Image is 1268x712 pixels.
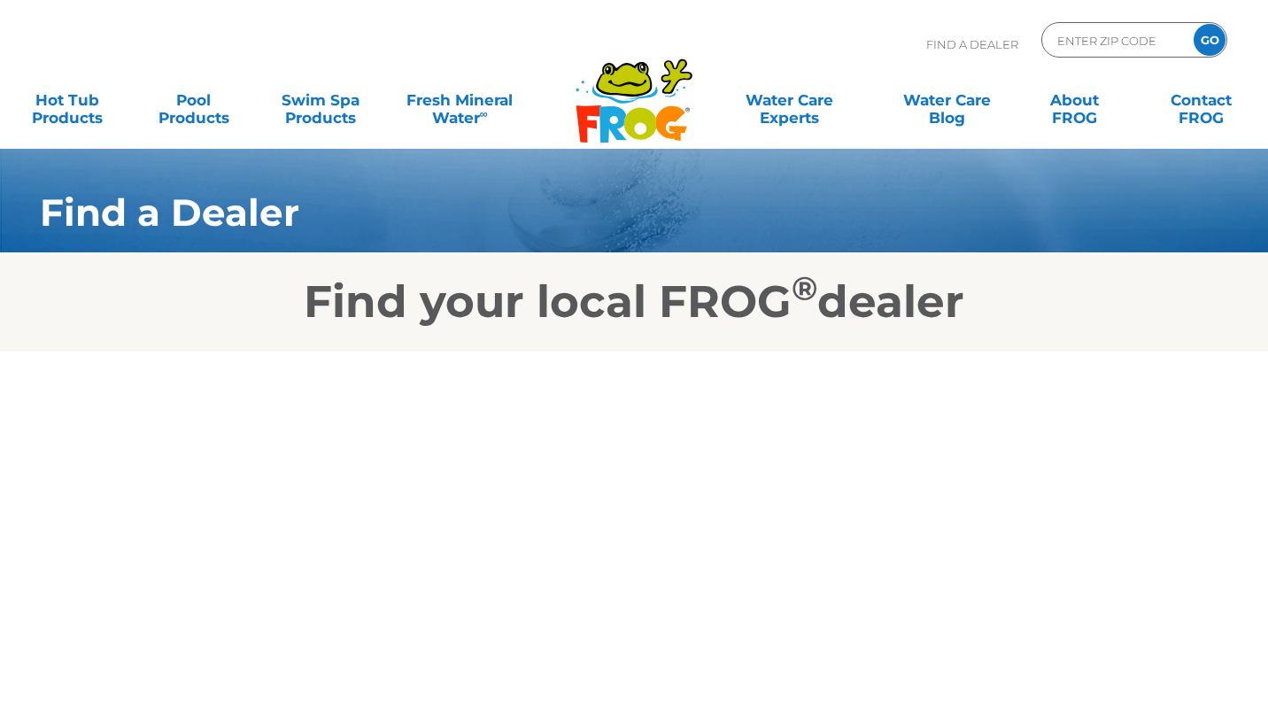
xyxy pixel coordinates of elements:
[1152,82,1250,118] a: ContactFROG
[566,35,702,143] img: Frog Products Logo
[13,275,1255,329] h2: Find your local FROG dealer
[40,191,1131,234] h1: Find a Dealer
[18,82,116,118] a: Hot TubProducts
[1024,82,1123,118] a: AboutFROG
[792,268,817,308] sup: ®
[271,82,369,118] a: Swim SpaProducts
[926,22,1018,66] p: Find A Dealer
[144,82,243,118] a: PoolProducts
[709,82,870,118] a: Water CareExperts
[480,107,488,120] sup: ∞
[1194,24,1225,56] input: GO
[898,82,996,118] a: Water CareBlog
[398,82,522,118] a: Fresh MineralWater∞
